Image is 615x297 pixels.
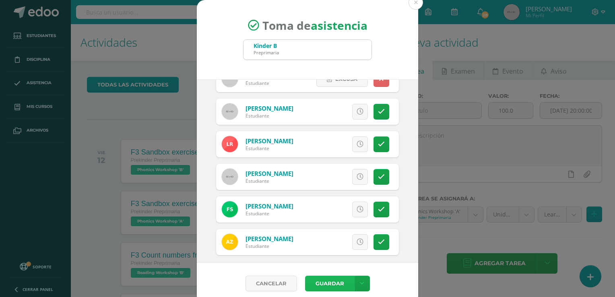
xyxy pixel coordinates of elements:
[246,169,293,177] a: [PERSON_NAME]
[254,49,279,56] div: Preprimaria
[246,202,293,210] a: [PERSON_NAME]
[246,243,293,250] div: Estudiante
[311,18,367,33] strong: asistencia
[246,104,293,112] a: [PERSON_NAME]
[222,234,238,250] img: aa4bba2cb2716ade167a4a9014160e96.png
[305,276,354,291] button: Guardar
[244,40,371,60] input: Busca un grado o sección aquí...
[246,145,293,152] div: Estudiante
[246,235,293,243] a: [PERSON_NAME]
[222,169,238,185] img: 60x60
[262,18,367,33] span: Toma de
[222,136,238,152] img: ea5c054cefafd3e25a503d455ccb48e3.png
[222,103,238,120] img: 60x60
[254,42,279,49] div: Kinder B
[246,276,297,291] a: Cancelar
[246,112,293,119] div: Estudiante
[222,201,238,217] img: 421ab6c79961a19b76ebc1528c3ff3e7.png
[246,177,293,184] div: Estudiante
[246,137,293,145] a: [PERSON_NAME]
[246,80,293,87] div: Estudiante
[246,210,293,217] div: Estudiante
